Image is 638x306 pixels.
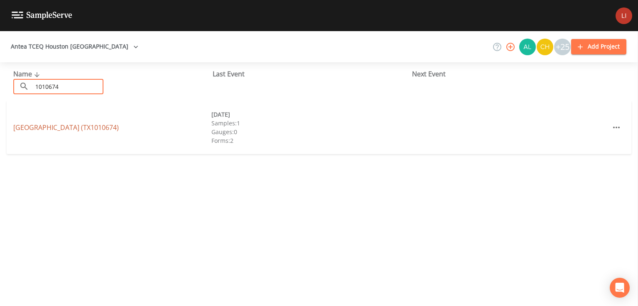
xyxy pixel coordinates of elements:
div: Forms: 2 [211,136,410,145]
input: Search Projects [32,79,103,94]
div: [DATE] [211,110,410,119]
div: Next Event [412,69,611,79]
a: [GEOGRAPHIC_DATA] (TX1010674) [13,123,119,132]
div: Gauges: 0 [211,127,410,136]
img: logo [12,12,72,20]
img: e1cb15338d9faa5df36971f19308172f [616,7,632,24]
div: Samples: 1 [211,119,410,127]
img: 30a13df2a12044f58df5f6b7fda61338 [519,39,536,55]
img: c74b8b8b1c7a9d34f67c5e0ca157ed15 [537,39,553,55]
button: Antea TCEQ Houston [GEOGRAPHIC_DATA] [7,39,142,54]
div: Charles Medina [536,39,554,55]
div: +25 [554,39,571,55]
div: Open Intercom Messenger [610,278,630,298]
span: Name [13,69,42,78]
div: Last Event [213,69,412,79]
div: Alaina Hahn [519,39,536,55]
button: Add Project [571,39,626,54]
